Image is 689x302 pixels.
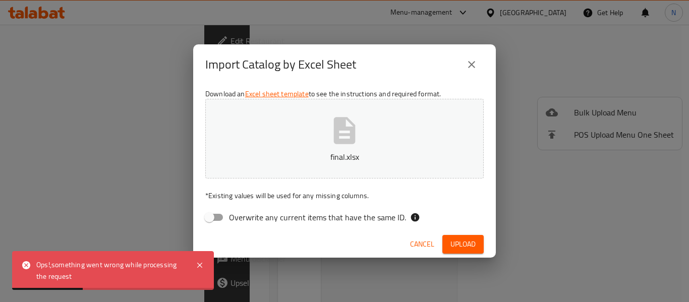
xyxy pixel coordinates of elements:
h2: Import Catalog by Excel Sheet [205,56,356,73]
span: Overwrite any current items that have the same ID. [229,211,406,223]
button: Cancel [406,235,438,254]
p: final.xlsx [221,151,468,163]
span: Cancel [410,238,434,251]
span: Upload [450,238,476,251]
div: Download an to see the instructions and required format. [193,85,496,231]
button: Upload [442,235,484,254]
button: final.xlsx [205,99,484,178]
p: Existing values will be used for any missing columns. [205,191,484,201]
a: Excel sheet template [245,87,309,100]
div: Ops!,something went wrong while processing the request [36,259,186,282]
svg: If the overwrite option isn't selected, then the items that match an existing ID will be ignored ... [410,212,420,222]
button: close [460,52,484,77]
